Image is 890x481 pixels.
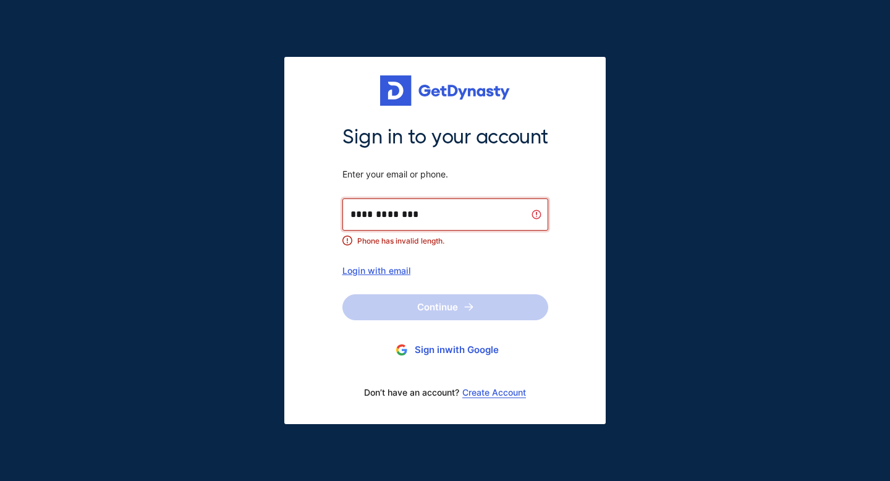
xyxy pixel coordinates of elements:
[462,388,526,398] a: Create Account
[342,380,548,406] div: Don’t have an account?
[342,265,548,276] div: Login with email
[357,236,548,247] span: Phone has invalid length.
[342,124,548,150] span: Sign in to your account
[342,169,548,180] span: Enter your email or phone.
[342,339,548,362] button: Sign inwith Google
[380,75,510,106] img: Get started for free with Dynasty Trust Company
